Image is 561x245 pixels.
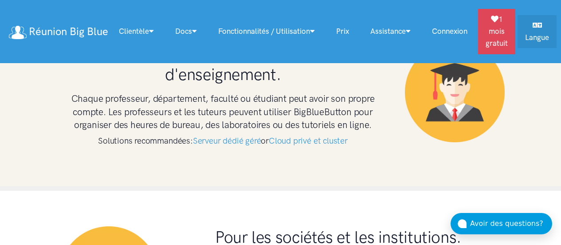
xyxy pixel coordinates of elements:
[269,136,348,146] a: Cloud privé et cluster
[59,42,387,85] h1: Pour les universités et les établissements d'enseignement.
[421,22,478,41] a: Connexion
[470,218,552,229] div: Avoir des questions?
[193,136,261,146] a: Serveur dédié géré
[326,22,360,41] a: Prix
[208,22,326,41] a: Fonctionnalités / utilisation
[9,26,27,39] img: logo
[108,22,165,41] a: Clientèle
[9,22,108,41] a: Réunion Big Blue
[165,22,208,41] a: Docs
[518,15,557,48] a: Langue
[59,135,387,147] h4: Solutions recommandées: or
[59,92,387,131] h3: Chaque professeur, département, faculté ou étudiant peut avoir son propre compte. Les professeurs...
[478,9,515,54] a: 1 mois gratuit
[360,22,421,41] a: Assistance
[451,213,552,234] button: Avoir des questions?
